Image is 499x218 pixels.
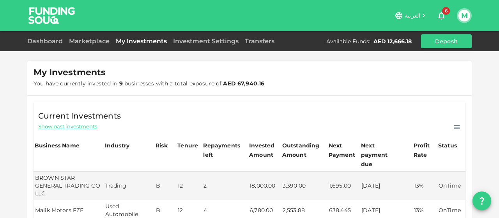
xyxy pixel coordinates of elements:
[327,172,360,200] td: 1,695.00
[177,141,198,150] div: Tenure
[34,80,264,87] span: You have currently invested in businesses with a total exposure of
[437,172,465,200] td: OnTime
[223,80,264,87] strong: AED 67,940.16
[113,37,170,45] a: My Investments
[170,37,242,45] a: Investment Settings
[104,172,154,200] td: Trading
[405,12,420,19] span: العربية
[434,8,449,23] button: 6
[38,123,97,130] span: Show past investments
[414,141,436,160] div: Profit Rate
[35,141,80,150] div: Business Name
[66,37,113,45] a: Marketplace
[282,141,321,160] div: Outstanding Amount
[361,141,400,169] div: Next payment due
[458,10,470,21] button: M
[472,191,491,210] button: question
[176,172,202,200] td: 12
[203,141,242,160] div: Repayments left
[156,141,171,150] div: Risk
[249,141,280,160] div: Invested Amount
[373,37,412,45] div: AED 12,666.18
[119,80,123,87] strong: 9
[329,141,359,160] div: Next Payment
[248,172,281,200] td: 18,000.00
[202,172,248,200] td: 2
[421,34,472,48] button: Deposit
[281,172,327,200] td: 3,390.00
[360,172,412,200] td: [DATE]
[438,141,458,150] div: Status
[326,37,370,45] div: Available Funds :
[105,141,129,150] div: Industry
[27,37,66,45] a: Dashboard
[34,172,104,200] td: BROWN STAR GENERAL TRADING CO LLC
[34,67,106,78] span: My Investments
[154,172,176,200] td: B
[442,7,450,15] span: 6
[412,172,437,200] td: 13%
[242,37,278,45] a: Transfers
[38,110,121,122] span: Current Investments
